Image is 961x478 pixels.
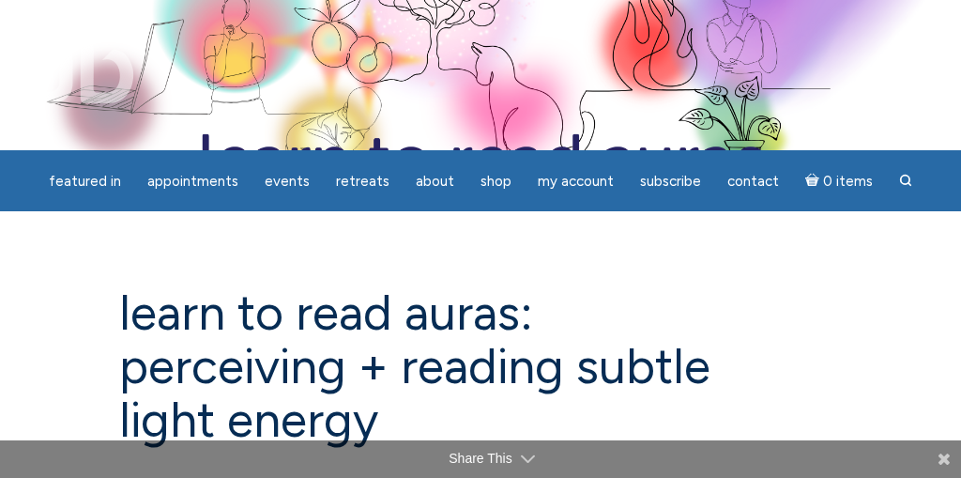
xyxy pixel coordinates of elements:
[469,163,523,200] a: Shop
[823,175,873,189] span: 0 items
[538,173,614,190] span: My Account
[38,163,132,200] a: featured in
[805,173,823,190] i: Cart
[629,163,712,200] a: Subscribe
[640,173,701,190] span: Subscribe
[727,173,779,190] span: Contact
[526,163,625,200] a: My Account
[404,163,465,200] a: About
[265,173,310,190] span: Events
[325,163,401,200] a: Retreats
[28,28,134,103] img: Jamie Butler. The Everyday Medium
[336,173,389,190] span: Retreats
[136,163,250,200] a: Appointments
[119,286,842,448] h1: Learn to Read Auras: perceiving + reading subtle light energy
[716,163,790,200] a: Contact
[147,173,238,190] span: Appointments
[480,173,511,190] span: Shop
[416,173,454,190] span: About
[49,173,121,190] span: featured in
[253,163,321,200] a: Events
[794,162,884,200] a: Cart0 items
